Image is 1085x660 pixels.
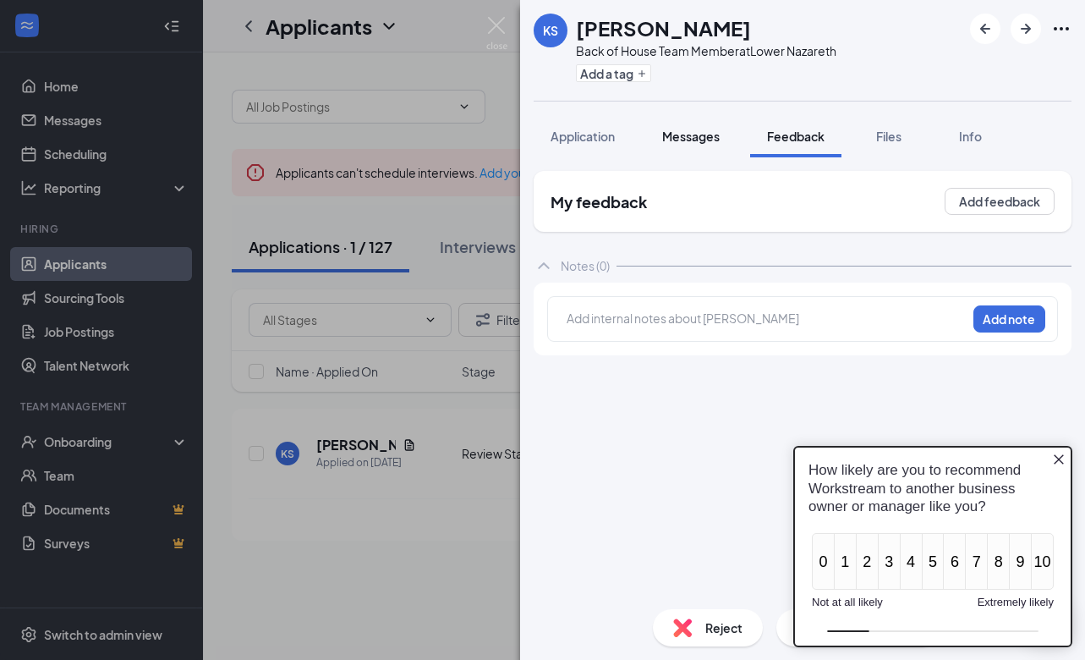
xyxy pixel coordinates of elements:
[975,19,995,39] svg: ArrowLeftNew
[705,619,743,637] span: Reject
[637,69,647,79] svg: Plus
[781,432,1085,660] iframe: Sprig User Feedback Dialog
[876,129,901,144] span: Files
[1016,19,1036,39] svg: ArrowRight
[551,129,615,144] span: Application
[1011,14,1041,44] button: ArrowRight
[970,14,1000,44] button: ArrowLeftNew
[534,256,554,276] svg: ChevronUp
[945,188,1055,215] button: Add feedback
[662,129,720,144] span: Messages
[543,22,558,39] div: KS
[561,257,610,274] div: Notes (0)
[1051,19,1071,39] svg: Ellipses
[959,129,982,144] span: Info
[576,14,751,42] h1: [PERSON_NAME]
[576,42,836,59] div: Back of House Team Member at Lower Nazareth
[576,64,651,82] button: PlusAdd a tag
[973,305,1045,333] button: Add note
[551,191,647,212] h2: My feedback
[767,129,825,144] span: Feedback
